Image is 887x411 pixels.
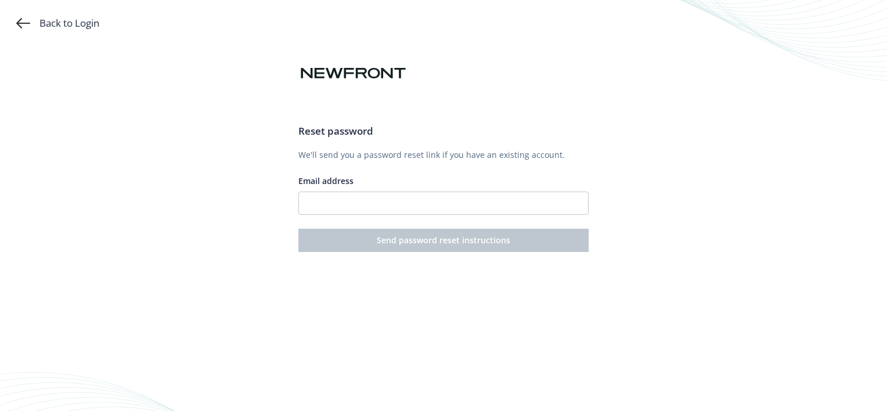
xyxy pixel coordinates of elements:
[298,63,408,84] img: Newfront logo
[298,175,354,186] span: Email address
[377,235,510,246] span: Send password reset instructions
[16,16,99,30] a: Back to Login
[298,149,589,161] p: We'll send you a password reset link if you have an existing account.
[298,124,589,139] h3: Reset password
[298,229,589,252] button: Send password reset instructions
